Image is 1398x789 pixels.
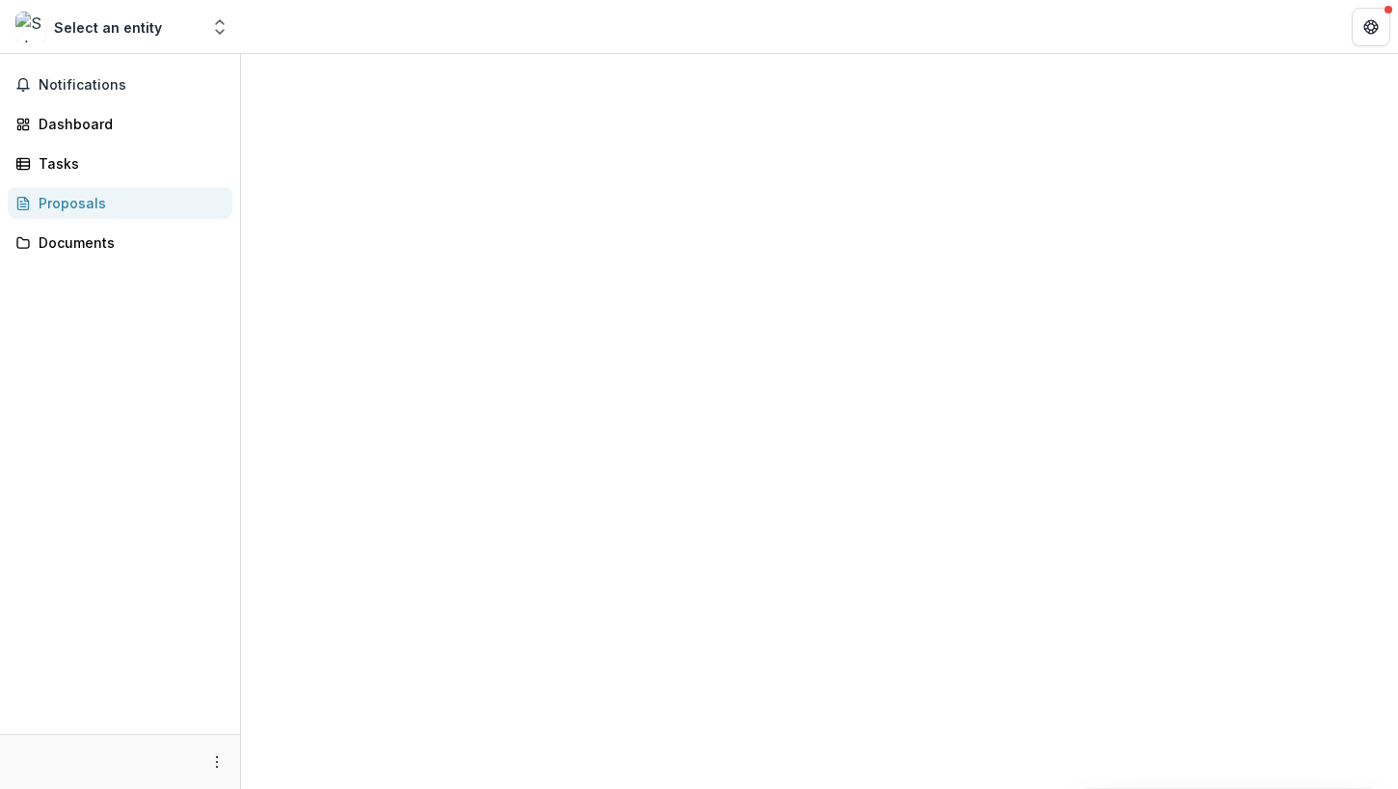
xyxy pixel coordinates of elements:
a: Documents [8,227,232,258]
div: Tasks [39,153,217,174]
button: More [205,750,229,774]
button: Open entity switcher [206,8,233,46]
span: Notifications [39,77,225,94]
button: Get Help [1352,8,1390,46]
button: Notifications [8,69,232,100]
div: Proposals [39,193,217,213]
a: Proposals [8,187,232,219]
a: Dashboard [8,108,232,140]
div: Dashboard [39,114,217,134]
img: Select an entity [15,12,46,42]
div: Documents [39,232,217,253]
div: Select an entity [54,17,162,38]
a: Tasks [8,148,232,179]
